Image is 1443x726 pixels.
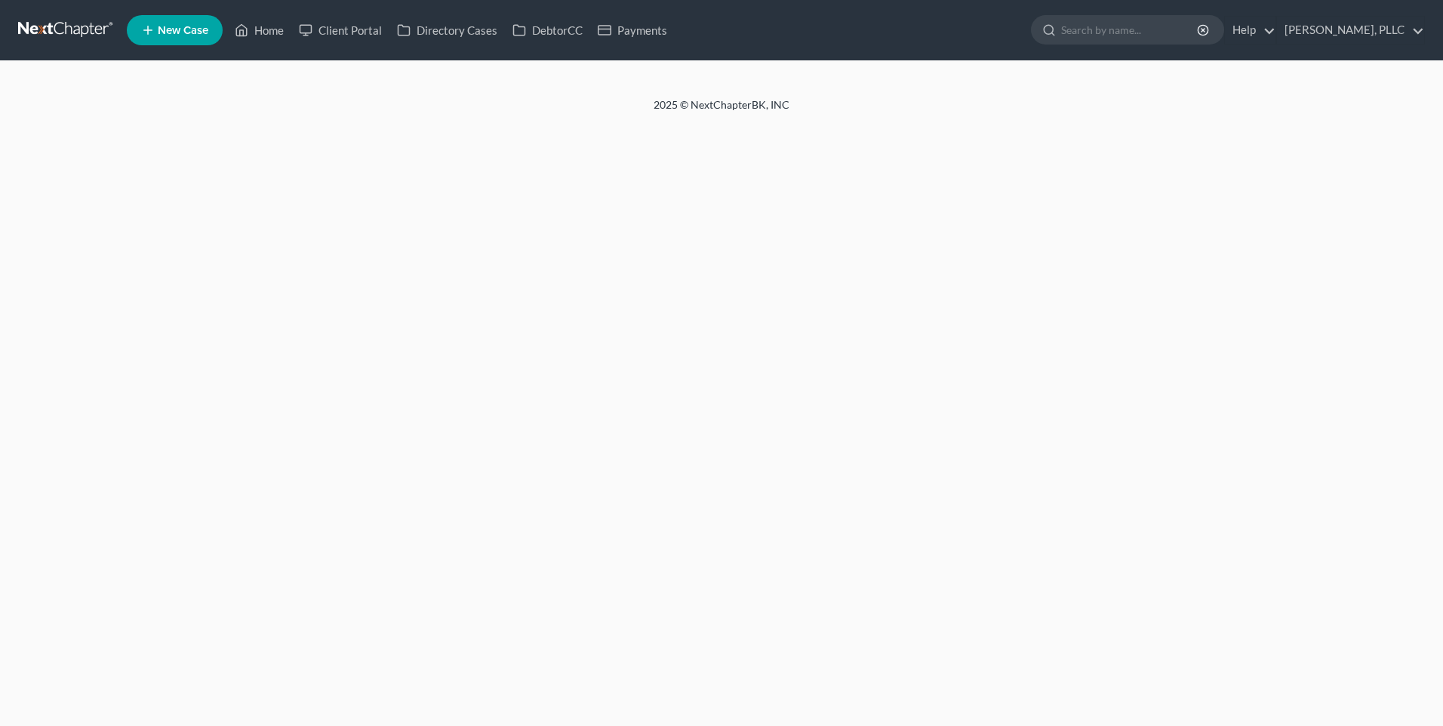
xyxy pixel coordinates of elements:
a: Payments [590,17,675,44]
a: DebtorCC [505,17,590,44]
a: [PERSON_NAME], PLLC [1277,17,1424,44]
span: New Case [158,25,208,36]
input: Search by name... [1061,16,1199,44]
div: 2025 © NextChapterBK, INC [291,97,1152,125]
a: Help [1225,17,1275,44]
a: Home [227,17,291,44]
a: Directory Cases [389,17,505,44]
a: Client Portal [291,17,389,44]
